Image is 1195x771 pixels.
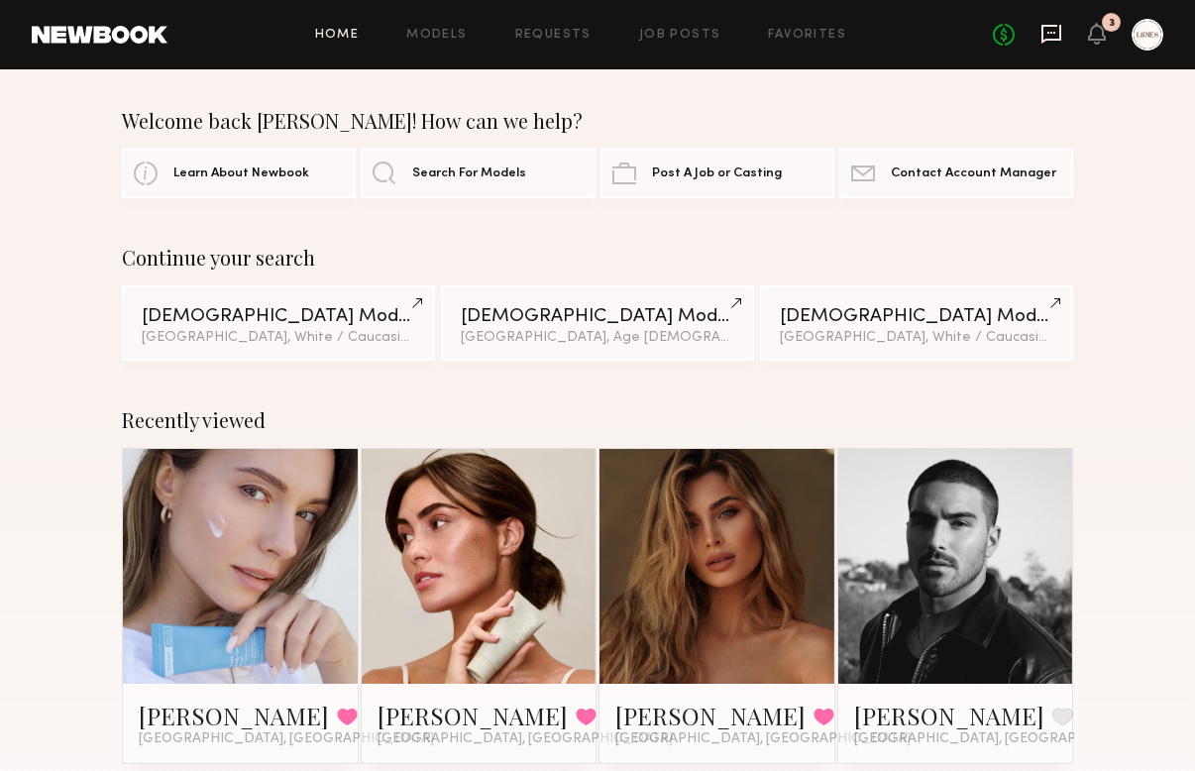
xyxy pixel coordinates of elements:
[378,731,673,747] span: [GEOGRAPHIC_DATA], [GEOGRAPHIC_DATA]
[412,167,526,180] span: Search For Models
[139,700,329,731] a: [PERSON_NAME]
[639,29,721,42] a: Job Posts
[378,700,568,731] a: [PERSON_NAME]
[142,307,415,326] div: [DEMOGRAPHIC_DATA] Models
[122,149,356,198] a: Learn About Newbook
[615,700,806,731] a: [PERSON_NAME]
[122,246,1073,270] div: Continue your search
[361,149,595,198] a: Search For Models
[780,307,1053,326] div: [DEMOGRAPHIC_DATA] Models
[891,167,1056,180] span: Contact Account Manager
[652,167,782,180] span: Post A Job or Casting
[515,29,592,42] a: Requests
[760,285,1073,361] a: [DEMOGRAPHIC_DATA] Models[GEOGRAPHIC_DATA], White / Caucasian
[780,331,1053,345] div: [GEOGRAPHIC_DATA], White / Caucasian
[461,307,734,326] div: [DEMOGRAPHIC_DATA] Models
[139,731,434,747] span: [GEOGRAPHIC_DATA], [GEOGRAPHIC_DATA]
[122,109,1073,133] div: Welcome back [PERSON_NAME]! How can we help?
[839,149,1073,198] a: Contact Account Manager
[173,167,309,180] span: Learn About Newbook
[1109,18,1115,29] div: 3
[854,731,1149,747] span: [GEOGRAPHIC_DATA], [GEOGRAPHIC_DATA]
[600,149,834,198] a: Post A Job or Casting
[768,29,846,42] a: Favorites
[615,731,911,747] span: [GEOGRAPHIC_DATA], [GEOGRAPHIC_DATA]
[122,285,435,361] a: [DEMOGRAPHIC_DATA] Models[GEOGRAPHIC_DATA], White / Caucasian
[122,408,1073,432] div: Recently viewed
[854,700,1044,731] a: [PERSON_NAME]
[315,29,360,42] a: Home
[441,285,754,361] a: [DEMOGRAPHIC_DATA] Models[GEOGRAPHIC_DATA], Age [DEMOGRAPHIC_DATA] y.o.
[406,29,467,42] a: Models
[142,331,415,345] div: [GEOGRAPHIC_DATA], White / Caucasian
[461,331,734,345] div: [GEOGRAPHIC_DATA], Age [DEMOGRAPHIC_DATA] y.o.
